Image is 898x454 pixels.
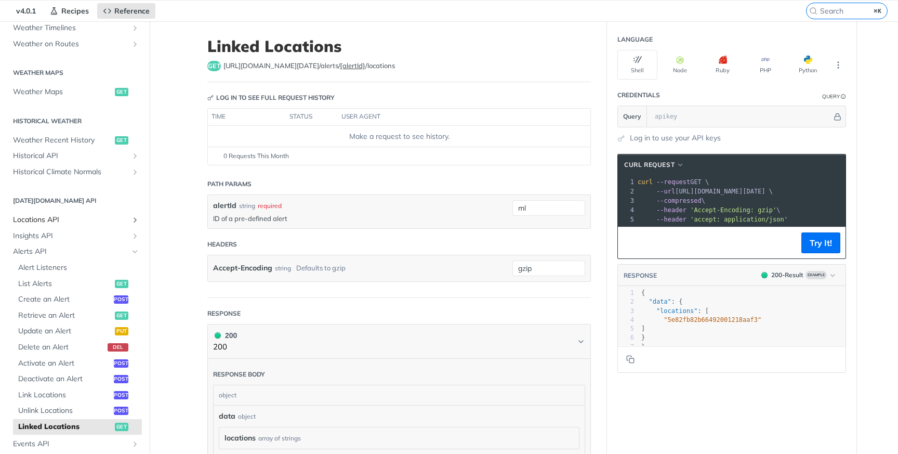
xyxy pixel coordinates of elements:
div: Make a request to see history. [212,131,586,142]
div: Defaults to gzip [296,261,346,276]
div: 2 [618,297,634,306]
div: 1 [618,289,634,297]
span: Activate an Alert [18,358,111,369]
div: required [258,201,282,211]
span: Linked Locations [18,422,112,432]
div: string [239,201,255,211]
span: "data" [649,298,671,305]
h2: Weather Maps [8,68,142,77]
label: {alertId} [340,61,365,70]
span: GET \ [638,178,709,186]
label: Accept-Encoding [213,261,272,276]
span: 'Accept-Encoding: gzip' [690,206,776,214]
span: Historical API [13,151,128,161]
div: Response [207,309,241,318]
h2: [DATE][DOMAIN_NAME] API [8,196,142,205]
span: "locations" [656,307,697,315]
a: Reference [97,3,155,19]
a: Weather Mapsget [8,84,142,100]
button: Ruby [703,50,743,80]
span: get [115,88,128,96]
div: 200 [213,330,237,341]
span: cURL Request [624,160,675,170]
h2: Historical Weather [8,116,142,126]
input: apikey [650,106,832,127]
span: --compressed [656,197,702,204]
kbd: ⌘K [871,6,884,16]
button: RESPONSE [623,270,657,281]
div: Path Params [207,179,252,189]
span: get [207,61,221,71]
div: 1 [618,177,636,187]
button: Show subpages for Insights API [131,232,139,240]
span: Insights API [13,231,128,241]
div: 200 - Result [771,270,803,280]
span: Deactivate an Alert [18,374,111,384]
svg: Chevron [577,338,585,346]
p: ID of a pre-defined alert [213,214,507,223]
a: Weather TimelinesShow subpages for Weather Timelines [8,20,142,36]
span: 200 [215,332,221,339]
button: Try It! [801,232,840,253]
span: --header [656,206,686,214]
span: get [115,312,128,320]
a: Historical APIShow subpages for Historical API [8,148,142,164]
a: Activate an Alertpost [13,356,142,371]
span: get [115,423,128,431]
span: List Alerts [18,279,112,289]
a: Alert Listeners [13,260,142,276]
span: Create an Alert [18,294,111,305]
button: Hide [832,111,843,122]
h1: Linked Locations [207,37,591,56]
span: : { [641,298,683,305]
div: object [238,412,256,421]
div: 6 [618,333,634,342]
button: Show subpages for Weather on Routes [131,40,139,48]
span: Recipes [61,6,89,16]
a: Locations APIShow subpages for Locations API [8,212,142,228]
button: Python [788,50,828,80]
button: Show subpages for Historical API [131,152,139,160]
a: Link Locationspost [13,387,142,403]
svg: More ellipsis [834,60,843,70]
a: Recipes [44,3,95,19]
button: Hide subpages for Alerts API [131,248,139,256]
span: Weather on Routes [13,39,128,49]
button: Node [660,50,700,80]
span: Reference [114,6,150,16]
span: data [219,411,235,422]
span: Weather Maps [13,87,112,97]
span: Update an Alert [18,326,112,336]
span: post [114,375,128,383]
span: Alerts API [13,247,128,257]
button: PHP [745,50,785,80]
span: get [115,280,128,288]
span: } [641,343,645,351]
a: Retrieve an Alertget [13,308,142,323]
button: 200200-ResultExample [756,270,840,280]
span: post [114,359,128,368]
a: Create an Alertpost [13,292,142,307]
div: 3 [618,307,634,316]
span: --url [656,188,675,195]
span: 0 Requests This Month [223,151,289,161]
span: --header [656,216,686,223]
span: get [115,136,128,145]
span: Historical Climate Normals [13,167,128,177]
button: Show subpages for Weather Timelines [131,24,139,32]
span: post [114,391,128,399]
span: Example [805,271,827,279]
span: : [ [641,307,709,315]
span: } [641,334,645,341]
label: alertId [213,200,236,211]
span: Unlink Locations [18,406,111,416]
span: put [115,327,128,335]
span: https://api.tomorrow.io/v4/alerts/{alertId}/locations [223,61,395,71]
button: Query [618,106,647,127]
button: Show subpages for Historical Climate Normals [131,168,139,176]
div: Headers [207,240,237,249]
a: Weather on RoutesShow subpages for Weather on Routes [8,36,142,52]
div: Language [617,35,653,44]
button: Copy to clipboard [623,235,638,251]
div: 2 [618,187,636,196]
